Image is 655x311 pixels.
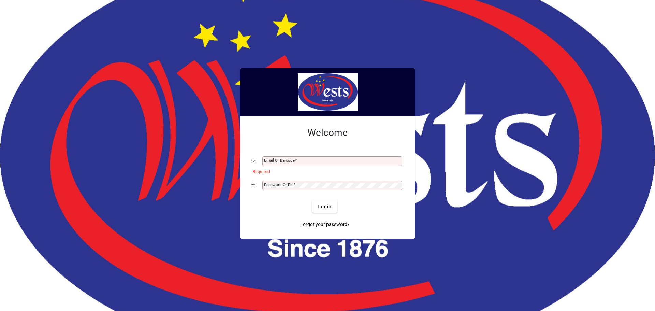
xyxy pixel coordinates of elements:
span: Forgot your password? [300,221,350,228]
mat-error: Required [253,168,398,175]
a: Forgot your password? [297,218,352,230]
span: Login [318,203,332,210]
mat-label: Password or Pin [264,182,293,187]
h2: Welcome [251,127,404,139]
button: Login [312,200,337,213]
mat-label: Email or Barcode [264,158,295,163]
